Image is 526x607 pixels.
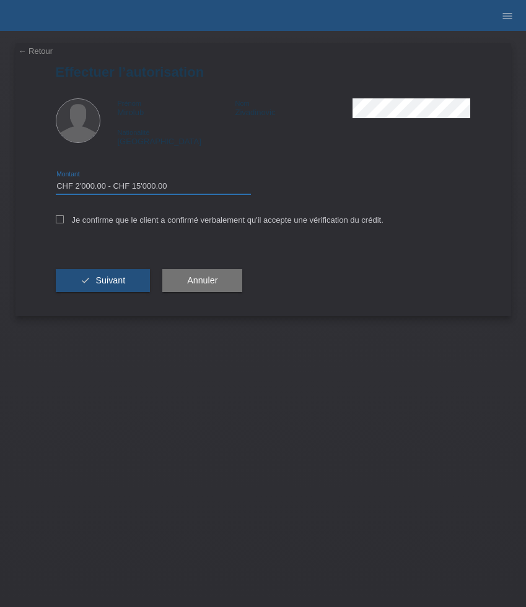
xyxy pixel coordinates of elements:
span: Suivant [95,275,125,285]
span: Annuler [187,275,217,285]
a: menu [495,12,520,19]
div: [GEOGRAPHIC_DATA] [118,127,235,146]
div: Zivadinovic [235,98,353,117]
i: check [81,275,90,285]
span: Nom [235,100,249,107]
span: Nationalité [118,129,150,136]
a: ← Retour [19,46,53,56]
button: check Suivant [56,269,151,293]
h1: Effectuer l’autorisation [56,64,471,80]
span: Prénom [118,100,142,107]
i: menu [501,10,514,22]
button: Annuler [162,269,242,293]
label: Je confirme que le client a confirmé verbalement qu'il accepte une vérification du crédit. [56,215,384,225]
div: Mirolub [118,98,235,117]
